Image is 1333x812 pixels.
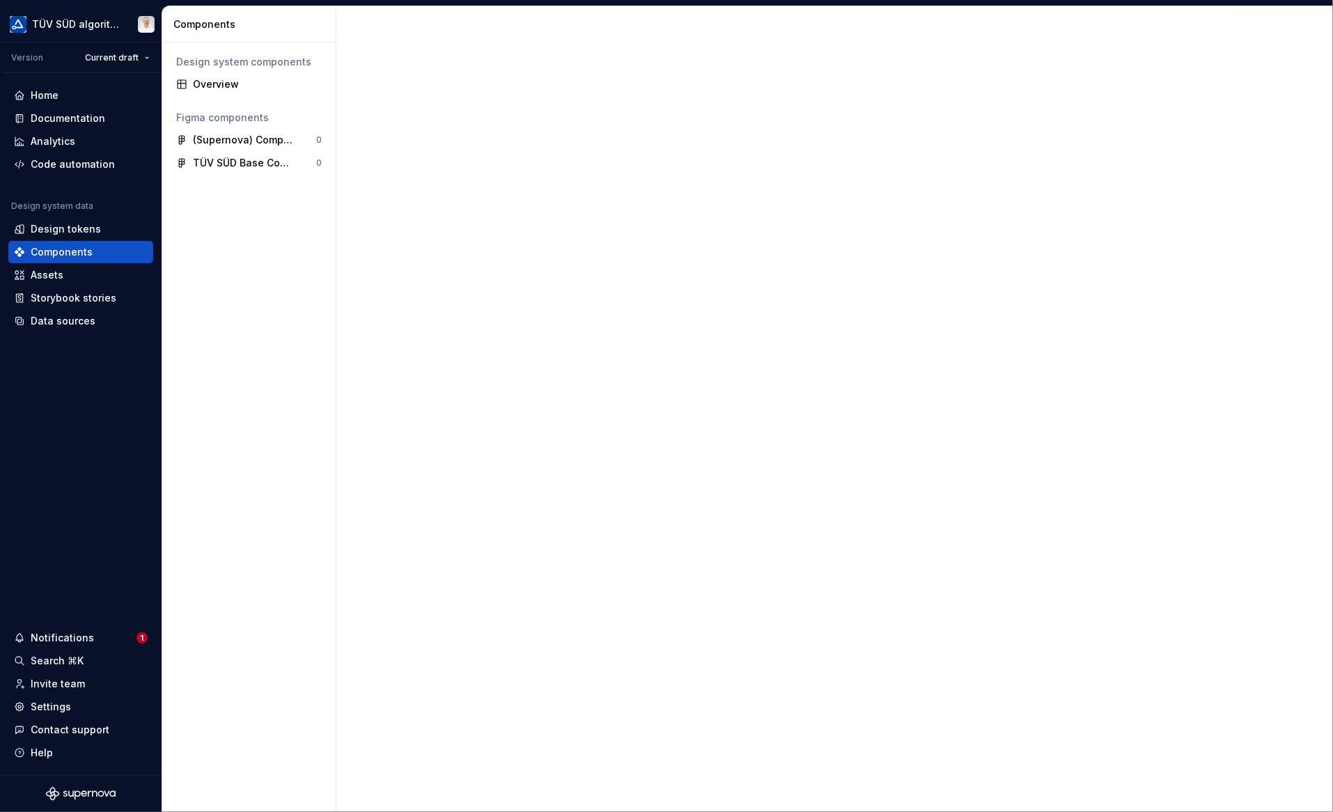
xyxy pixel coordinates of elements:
a: Invite team [8,673,153,695]
div: Code automation [31,157,115,171]
span: Current draft [85,52,139,63]
div: Overview [193,77,322,91]
span: 1 [137,632,148,643]
div: Documentation [31,111,105,125]
div: Design tokens [31,222,101,236]
div: TÜV SÜD Base Components [193,156,297,170]
button: Notifications1 [8,627,153,649]
img: b580ff83-5aa9-44e3-bf1e-f2d94e587a2d.png [10,16,26,33]
div: Storybook stories [31,291,116,305]
div: Help [31,746,53,760]
div: Version [11,52,43,63]
button: Contact support [8,719,153,741]
div: Analytics [31,134,75,148]
div: Search ⌘K [31,654,84,668]
div: Invite team [31,677,85,691]
button: Search ⌘K [8,650,153,672]
div: 0 [316,134,322,146]
a: (Supernova) Component annotations0 [171,129,327,151]
div: Figma components [176,111,322,125]
div: Components [31,245,93,259]
div: Home [31,88,59,102]
a: Storybook stories [8,287,153,309]
div: (Supernova) Component annotations [193,133,297,147]
a: Home [8,84,153,107]
div: Notifications [31,631,94,645]
a: Analytics [8,130,153,153]
div: 0 [316,157,322,169]
a: Data sources [8,310,153,332]
a: Design tokens [8,218,153,240]
img: Marco Schäfer [138,16,155,33]
button: Current draft [79,48,156,68]
div: Contact support [31,723,109,737]
div: Components [173,17,330,31]
div: Data sources [31,314,95,328]
button: Help [8,742,153,764]
a: TÜV SÜD Base Components0 [171,152,327,174]
a: Assets [8,264,153,286]
div: Design system data [11,201,93,212]
button: TÜV SÜD algorithmMarco Schäfer [3,9,159,39]
svg: Supernova Logo [46,787,116,801]
a: Overview [171,73,327,95]
a: Documentation [8,107,153,130]
a: Code automation [8,153,153,175]
a: Components [8,241,153,263]
div: Assets [31,268,63,282]
div: Design system components [176,55,322,69]
a: Settings [8,696,153,718]
div: TÜV SÜD algorithm [32,17,121,31]
div: Settings [31,700,71,714]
